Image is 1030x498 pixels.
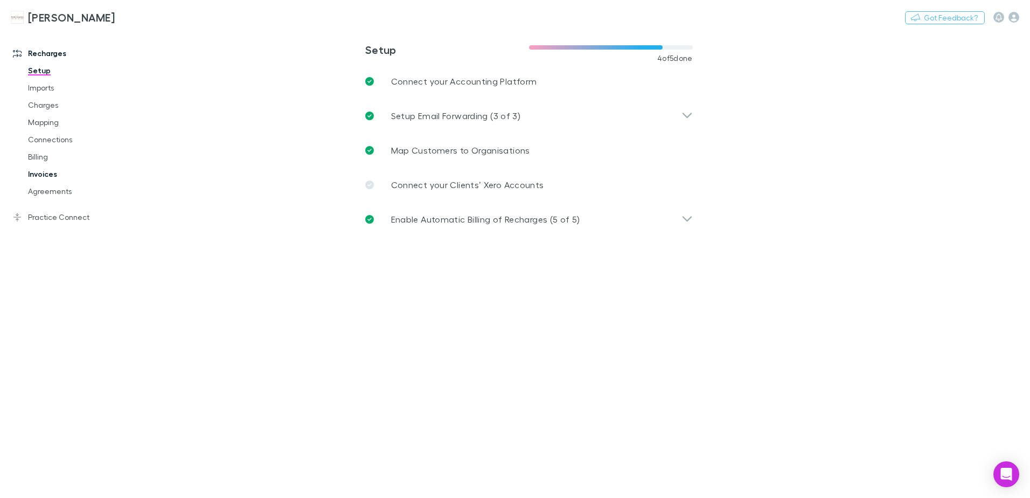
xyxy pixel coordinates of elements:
[2,209,145,226] a: Practice Connect
[28,11,115,24] h3: [PERSON_NAME]
[365,43,529,56] h3: Setup
[357,64,701,99] a: Connect your Accounting Platform
[357,133,701,168] a: Map Customers to Organisations
[17,148,145,165] a: Billing
[4,4,121,30] a: [PERSON_NAME]
[391,75,537,88] p: Connect your Accounting Platform
[2,45,145,62] a: Recharges
[17,183,145,200] a: Agreements
[357,202,701,237] div: Enable Automatic Billing of Recharges (5 of 5)
[17,165,145,183] a: Invoices
[17,62,145,79] a: Setup
[993,461,1019,487] div: Open Intercom Messenger
[657,54,693,63] span: 4 of 5 done
[357,99,701,133] div: Setup Email Forwarding (3 of 3)
[17,114,145,131] a: Mapping
[17,96,145,114] a: Charges
[391,109,520,122] p: Setup Email Forwarding (3 of 3)
[17,79,145,96] a: Imports
[391,178,544,191] p: Connect your Clients’ Xero Accounts
[17,131,145,148] a: Connections
[391,213,580,226] p: Enable Automatic Billing of Recharges (5 of 5)
[391,144,530,157] p: Map Customers to Organisations
[11,11,24,24] img: Hales Douglass's Logo
[905,11,985,24] button: Got Feedback?
[357,168,701,202] a: Connect your Clients’ Xero Accounts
